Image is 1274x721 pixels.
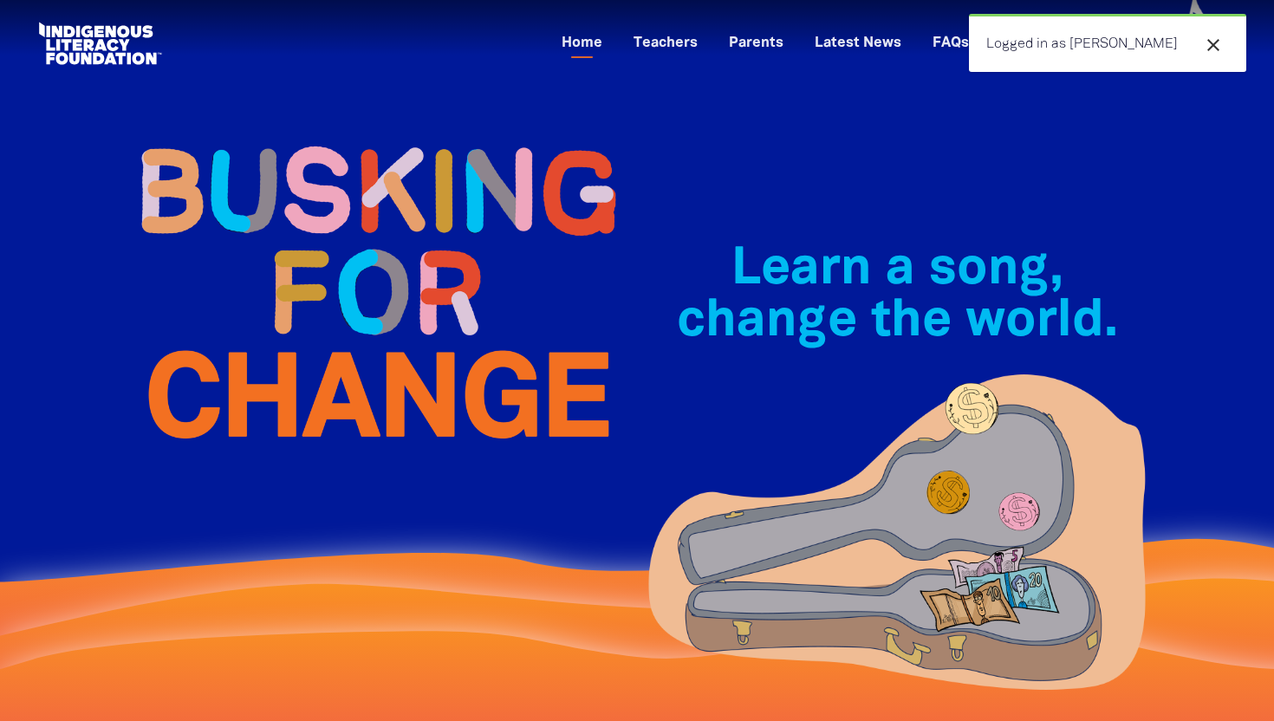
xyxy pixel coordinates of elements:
a: Parents [718,29,794,58]
i: close [1203,35,1224,55]
div: Logged in as [PERSON_NAME] [969,14,1246,72]
a: Latest News [804,29,912,58]
a: FAQs [922,29,979,58]
a: Teachers [623,29,708,58]
a: Home [551,29,613,58]
button: close [1198,34,1229,56]
span: Learn a song, change the world. [677,246,1118,346]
